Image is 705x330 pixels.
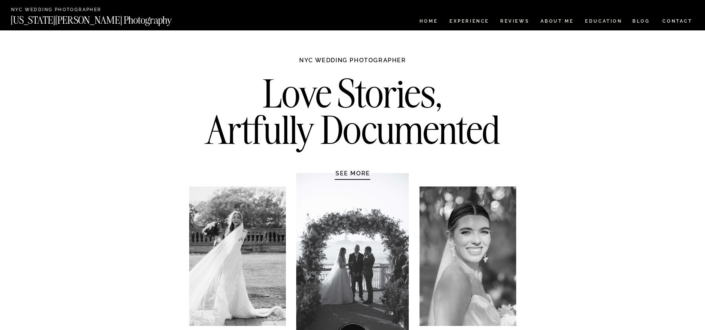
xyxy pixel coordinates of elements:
[662,17,693,25] a: CONTACT
[283,56,422,71] h1: NYC WEDDING PHOTOGRAPHER
[584,19,623,25] a: EDUCATION
[418,19,439,25] a: HOME
[540,19,574,25] a: ABOUT ME
[318,169,388,177] a: SEE MORE
[632,19,650,25] a: BLOG
[11,7,123,13] a: NYC Wedding Photographer
[197,75,508,153] h2: Love Stories, Artfully Documented
[450,19,488,25] a: Experience
[500,19,528,25] a: REVIEWS
[11,15,197,22] a: [US_STATE][PERSON_NAME] Photography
